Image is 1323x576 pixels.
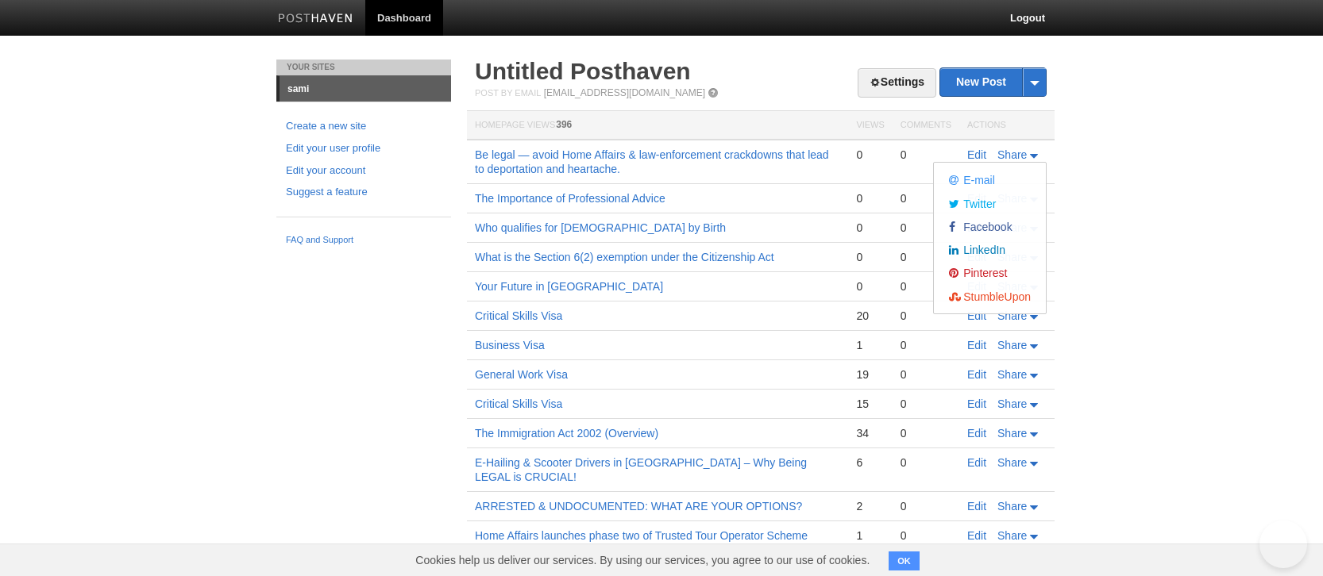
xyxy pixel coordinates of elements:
[901,426,951,440] div: 0
[856,279,884,294] div: 0
[475,368,568,381] a: General Work Visa
[856,309,884,323] div: 20
[856,455,884,470] div: 6
[475,500,802,513] a: ARRESTED & UNDOCUMENTED: WHAT ARE YOUR OPTIONS?
[475,397,562,410] a: Critical Skills Visa
[960,290,1031,303] span: StumbleUpon
[967,148,986,161] a: Edit
[997,397,1027,410] span: Share
[286,118,442,135] a: Create a new site
[856,148,884,162] div: 0
[556,119,572,130] span: 396
[997,148,1027,161] span: Share
[967,397,986,410] a: Edit
[1259,520,1307,568] iframe: Help Scout Beacon - Open
[893,111,959,140] th: Comments
[960,244,1005,256] span: LinkedIn
[960,174,995,186] span: E-mail
[901,250,951,264] div: 0
[967,368,986,381] a: Edit
[938,238,1042,261] a: LinkedIn
[475,339,545,351] a: Business Visa
[967,529,986,542] a: Edit
[938,168,1042,191] a: E-mail
[938,215,1042,238] a: Facebook
[967,339,986,351] a: Edit
[856,528,884,543] div: 1
[856,426,884,440] div: 34
[475,309,562,322] a: Critical Skills Visa
[967,500,986,513] a: Edit
[475,456,807,483] a: E-Hailing & Scooter Drivers in [GEOGRAPHIC_DATA] – Why Being LEGAL is CRUCIAL!
[901,279,951,294] div: 0
[544,87,705,98] a: [EMAIL_ADDRESS][DOMAIN_NAME]
[901,528,951,543] div: 0
[286,233,442,248] a: FAQ and Support
[848,111,892,140] th: Views
[997,500,1027,513] span: Share
[901,221,951,235] div: 0
[475,58,691,84] a: Untitled Posthaven
[901,397,951,411] div: 0
[286,184,442,201] a: Suggest a feature
[856,338,884,352] div: 1
[276,60,451,75] li: Your Sites
[475,280,663,293] a: Your Future in [GEOGRAPHIC_DATA]
[901,338,951,352] div: 0
[997,456,1027,469] span: Share
[286,163,442,179] a: Edit your account
[856,367,884,382] div: 19
[901,309,951,323] div: 0
[938,191,1042,214] a: Twitter
[938,284,1042,307] a: StumbleUpon
[901,455,951,470] div: 0
[475,251,774,263] a: What is the Section 6(2) exemption under the Citizenship Act
[997,368,1027,381] span: Share
[856,221,884,235] div: 0
[997,529,1027,542] span: Share
[997,339,1027,351] span: Share
[856,191,884,205] div: 0
[960,267,1007,279] span: Pinterest
[475,192,665,205] a: The Importance of Professional Advice
[960,221,1012,233] span: Facebook
[967,456,986,469] a: Edit
[997,309,1027,322] span: Share
[856,499,884,513] div: 2
[959,111,1055,140] th: Actions
[997,427,1027,440] span: Share
[901,499,951,513] div: 0
[938,261,1042,284] a: Pinterest
[901,367,951,382] div: 0
[901,191,951,205] div: 0
[399,544,885,576] span: Cookies help us deliver our services. By using our services, you agree to our use of cookies.
[475,148,829,175] a: Be legal — avoid Home Affairs & law-enforcement crackdowns that lead to deportation and heartache.
[278,13,353,25] img: Posthaven-bar
[286,140,442,157] a: Edit your user profile
[475,427,658,440] a: The Immigration Act 2002 (Overview)
[856,397,884,411] div: 15
[475,529,808,556] a: Home Affairs launches phase two of Trusted Tour Operator Scheme (TTOS)
[280,76,451,102] a: sami
[960,198,996,210] span: Twitter
[940,68,1046,96] a: New Post
[967,427,986,440] a: Edit
[967,309,986,322] a: Edit
[858,68,936,98] a: Settings
[475,88,541,98] span: Post by Email
[856,250,884,264] div: 0
[889,551,920,570] button: OK
[475,221,726,234] a: Who qualifies for [DEMOGRAPHIC_DATA] by Birth
[901,148,951,162] div: 0
[467,111,848,140] th: Homepage Views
